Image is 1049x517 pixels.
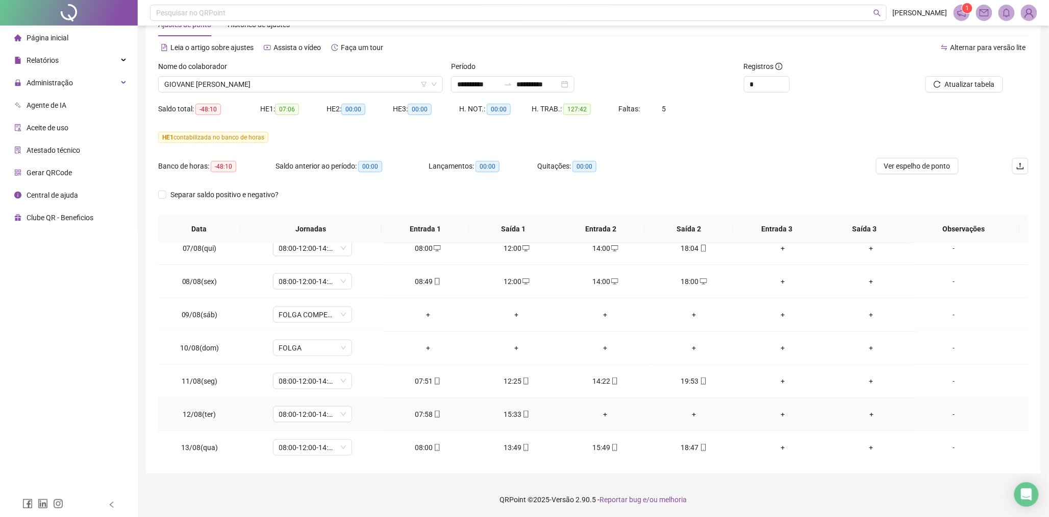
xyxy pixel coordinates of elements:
span: qrcode [14,169,21,176]
div: + [746,243,819,254]
span: -48:10 [195,104,221,115]
sup: 1 [962,3,972,13]
span: 10/08(dom) [180,344,219,352]
label: Nome do colaborador [158,61,234,72]
div: H. NOT.: [459,103,532,115]
div: + [835,442,908,453]
div: HE 2: [327,103,393,115]
span: Observações [916,223,1012,234]
span: 08:00-12:00-14:00-18:00 [279,274,346,289]
div: + [746,276,819,287]
span: Clube QR - Beneficios [27,214,93,222]
div: Saldo total: [158,103,260,115]
th: Entrada 2 [557,215,645,243]
span: Faltas: [618,105,641,113]
span: Página inicial [27,34,68,42]
span: to [504,80,512,88]
div: 08:49 [392,276,464,287]
div: 19:53 [658,375,730,387]
span: HE 1 [162,134,173,141]
span: file-text [161,44,168,51]
span: solution [14,147,21,154]
div: + [658,342,730,354]
span: Central de ajuda [27,191,78,199]
div: - [924,442,984,453]
th: Observações [908,215,1020,243]
span: facebook [22,499,33,509]
th: Jornadas [240,215,382,243]
div: + [481,309,553,320]
div: Quitações: [537,160,639,172]
span: linkedin [38,499,48,509]
button: Ver espelho de ponto [876,158,959,174]
span: Leia o artigo sobre ajustes [170,43,254,52]
div: + [658,409,730,420]
span: Administração [27,79,73,87]
span: Atualizar tabela [945,79,995,90]
div: + [392,309,464,320]
span: Aceite de uso [27,124,68,132]
div: 12:00 [481,243,553,254]
span: bell [1002,8,1011,17]
div: + [835,342,908,354]
div: - [924,276,984,287]
div: + [569,342,642,354]
span: 08:00-12:00-14:00-18:00 [279,440,346,455]
span: Gerar QRCode [27,169,72,177]
div: HE 1: [260,103,327,115]
div: Banco de horas: [158,160,276,172]
span: Faça um tour [341,43,383,52]
div: + [658,309,730,320]
span: reload [934,81,941,88]
span: gift [14,214,21,221]
span: Agente de IA [27,101,66,109]
span: mobile [699,245,707,252]
span: 08/08(sex) [182,277,217,286]
span: file [14,57,21,64]
span: audit [14,124,21,131]
div: Saldo anterior ao período: [276,160,429,172]
div: Open Intercom Messenger [1014,482,1039,507]
div: + [835,309,908,320]
span: GIOVANE JUNIO ALVES VIANA [164,77,437,92]
span: 00:00 [476,161,499,172]
span: Relatórios [27,56,59,64]
span: left [108,501,115,508]
span: -48:10 [211,161,236,172]
span: mobile [610,444,618,451]
span: 00:00 [487,104,511,115]
span: mobile [521,411,530,418]
div: 08:00 [392,243,464,254]
span: desktop [699,278,707,285]
span: 127:42 [563,104,591,115]
span: history [331,44,338,51]
span: FOLGA COMPENSATÓRIA [279,307,346,322]
div: 07:58 [392,409,464,420]
span: mobile [699,378,707,385]
div: 14:00 [569,243,642,254]
div: + [835,276,908,287]
span: mobile [610,378,618,385]
div: - [924,342,984,354]
span: mobile [433,444,441,451]
span: desktop [610,245,618,252]
span: Atestado técnico [27,146,80,154]
div: HE 3: [393,103,459,115]
span: 00:00 [358,161,382,172]
span: mobile [521,378,530,385]
span: desktop [521,245,530,252]
span: 00:00 [572,161,596,172]
div: - [924,375,984,387]
div: + [835,409,908,420]
div: - [924,309,984,320]
img: 84372 [1021,5,1037,20]
span: desktop [433,245,441,252]
span: 1 [965,5,969,12]
div: + [481,342,553,354]
th: Saída 2 [645,215,733,243]
span: 07/08(qui) [183,244,217,252]
div: 15:49 [569,442,642,453]
span: mobile [433,278,441,285]
span: Ver espelho de ponto [884,160,951,172]
div: + [746,342,819,354]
